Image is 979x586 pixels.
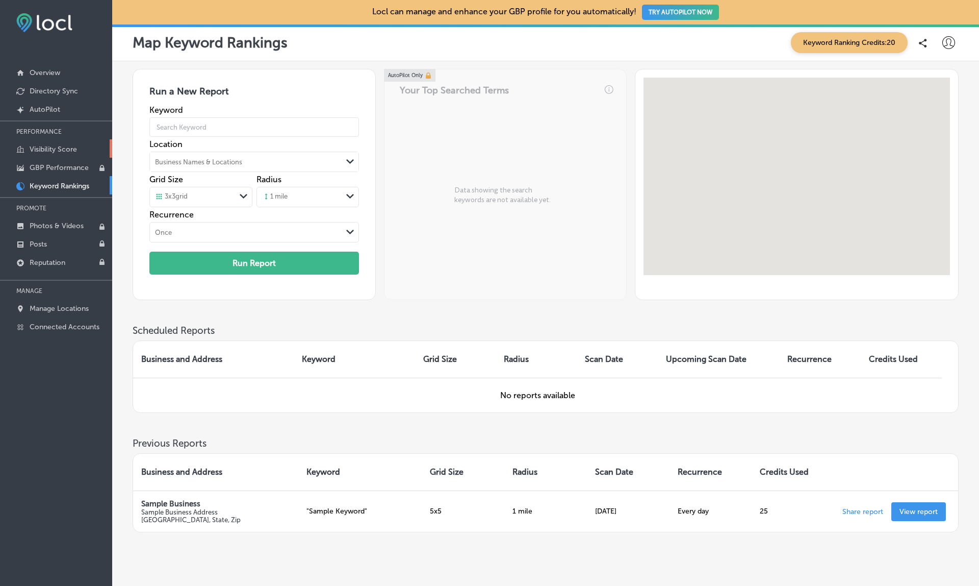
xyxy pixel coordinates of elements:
td: 1 mile [504,491,587,532]
div: 1 mile [262,192,288,202]
p: Share report [842,504,883,516]
img: fda3e92497d09a02dc62c9cd864e3231.png [16,13,72,32]
label: Location [149,139,358,149]
td: Every day [669,491,752,532]
th: Scan Date [587,454,669,491]
th: Grid Size [422,454,504,491]
th: Upcoming Scan Date [658,341,779,378]
p: Posts [30,240,47,249]
p: Sample Business [141,499,290,508]
p: View report [899,507,938,516]
button: Run Report [149,252,358,275]
th: Grid Size [415,341,496,378]
div: Once [155,229,172,236]
p: Manage Locations [30,304,89,313]
th: Recurrence [779,341,861,378]
p: Visibility Score [30,145,77,154]
input: Search Keyword [149,113,358,141]
p: Overview [30,68,60,77]
label: Radius [256,175,281,184]
button: TRY AUTOPILOT NOW [642,5,719,20]
p: Reputation [30,258,65,267]
label: Grid Size [149,175,183,184]
td: 5x5 [422,491,504,532]
p: Keyword Rankings [30,182,89,190]
th: Scan Date [577,341,657,378]
h3: Run a New Report [149,86,358,105]
td: "Sample Keyword" [298,491,422,532]
label: Recurrence [149,210,358,219]
td: No reports available [133,378,942,412]
th: Radius [496,341,577,378]
th: Business and Address [133,341,294,378]
th: Recurrence [669,454,752,491]
p: Directory Sync [30,87,78,95]
td: 25 [752,491,834,532]
td: [DATE] [587,491,669,532]
span: Keyword Ranking Credits: 20 [791,32,908,53]
th: Business and Address [133,454,298,491]
h3: Scheduled Reports [133,325,959,336]
div: 3 x 3 grid [155,192,188,202]
th: Keyword [298,454,422,491]
a: View report [891,502,946,521]
p: Photos & Videos [30,222,84,230]
th: Keyword [294,341,415,378]
label: Keyword [149,105,358,115]
th: Radius [504,454,587,491]
p: Connected Accounts [30,323,99,331]
p: Sample Business Address [GEOGRAPHIC_DATA], State, Zip [141,508,290,524]
th: Credits Used [861,341,942,378]
p: GBP Performance [30,163,89,172]
p: Map Keyword Rankings [133,34,288,51]
div: Business Names & Locations [155,158,242,166]
th: Credits Used [752,454,834,491]
h3: Previous Reports [133,437,959,449]
p: AutoPilot [30,105,60,114]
